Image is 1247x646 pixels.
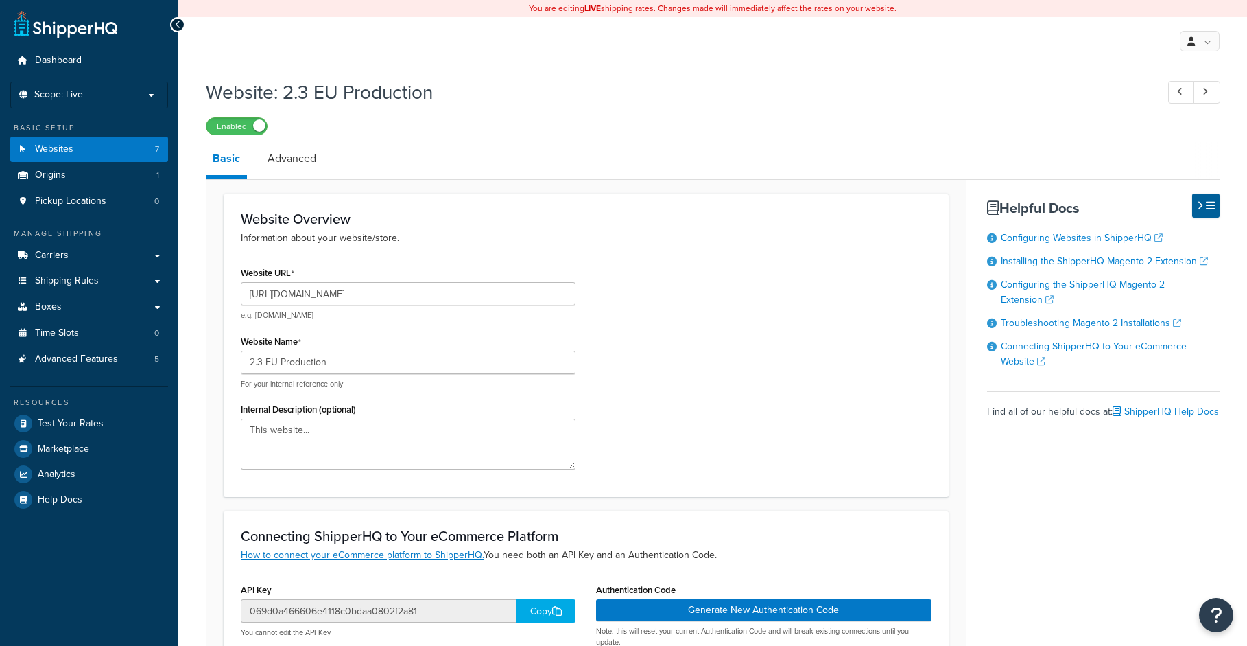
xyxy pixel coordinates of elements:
li: Origins [10,163,168,188]
p: For your internal reference only [241,379,575,389]
a: Configuring the ShipperHQ Magento 2 Extension [1001,277,1165,307]
a: Help Docs [10,487,168,512]
a: Advanced [261,142,323,175]
textarea: This website... [241,419,575,470]
a: Connecting ShipperHQ to Your eCommerce Website [1001,339,1187,369]
span: Scope: Live [34,89,83,101]
span: Analytics [38,469,75,481]
h1: Website: 2.3 EU Production [206,79,1143,106]
h3: Website Overview [241,211,931,227]
b: LIVE [584,2,601,14]
a: Configuring Websites in ShipperHQ [1001,231,1163,245]
span: Carriers [35,250,69,262]
span: Websites [35,143,73,155]
span: 5 [154,354,159,365]
label: Internal Description (optional) [241,404,356,415]
label: Enabled [206,118,267,135]
span: Help Docs [38,494,82,506]
div: Find all of our helpful docs at: [987,391,1220,422]
a: Next Record [1193,81,1220,104]
label: Website URL [241,268,294,279]
p: You need both an API Key and an Authentication Code. [241,548,931,563]
div: Copy [516,599,575,623]
a: Time Slots0 [10,321,168,346]
div: Resources [10,397,168,408]
span: 0 [154,196,159,207]
span: 7 [155,143,159,155]
button: Generate New Authentication Code [596,599,931,621]
span: Dashboard [35,55,82,67]
div: Basic Setup [10,122,168,134]
span: Test Your Rates [38,418,104,430]
div: Manage Shipping [10,228,168,240]
a: Shipping Rules [10,268,168,294]
span: Advanced Features [35,354,118,365]
label: API Key [241,585,272,595]
a: Installing the ShipperHQ Magento 2 Extension [1001,254,1208,268]
h3: Helpful Docs [987,200,1220,216]
a: Websites7 [10,137,168,162]
span: Shipping Rules [35,275,99,287]
a: How to connect your eCommerce platform to ShipperHQ. [241,548,484,562]
span: Marketplace [38,443,89,455]
a: Troubleshooting Magento 2 Installations [1001,316,1181,330]
li: Time Slots [10,321,168,346]
span: 1 [156,170,159,181]
label: Website Name [241,336,301,347]
button: Hide Help Docs [1192,194,1220,218]
a: ShipperHQ Help Docs [1113,404,1219,419]
span: Time Slots [35,327,79,339]
p: You cannot edit the API Key [241,627,575,638]
a: Boxes [10,295,168,320]
a: Test Your Rates [10,411,168,436]
p: Information about your website/store. [241,231,931,246]
a: Advanced Features5 [10,347,168,372]
li: Websites [10,137,168,162]
a: Basic [206,142,247,179]
span: 0 [154,327,159,339]
span: Boxes [35,301,62,313]
a: Analytics [10,462,168,487]
p: e.g. [DOMAIN_NAME] [241,310,575,321]
a: Marketplace [10,437,168,461]
label: Authentication Code [596,585,676,595]
span: Pickup Locations [35,196,106,207]
li: Pickup Locations [10,189,168,214]
a: Carriers [10,243,168,268]
h3: Connecting ShipperHQ to Your eCommerce Platform [241,529,931,544]
span: Origins [35,170,66,181]
a: Pickup Locations0 [10,189,168,214]
li: Advanced Features [10,347,168,372]
a: Dashboard [10,48,168,73]
a: Previous Record [1168,81,1195,104]
button: Open Resource Center [1199,598,1233,632]
a: Origins1 [10,163,168,188]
